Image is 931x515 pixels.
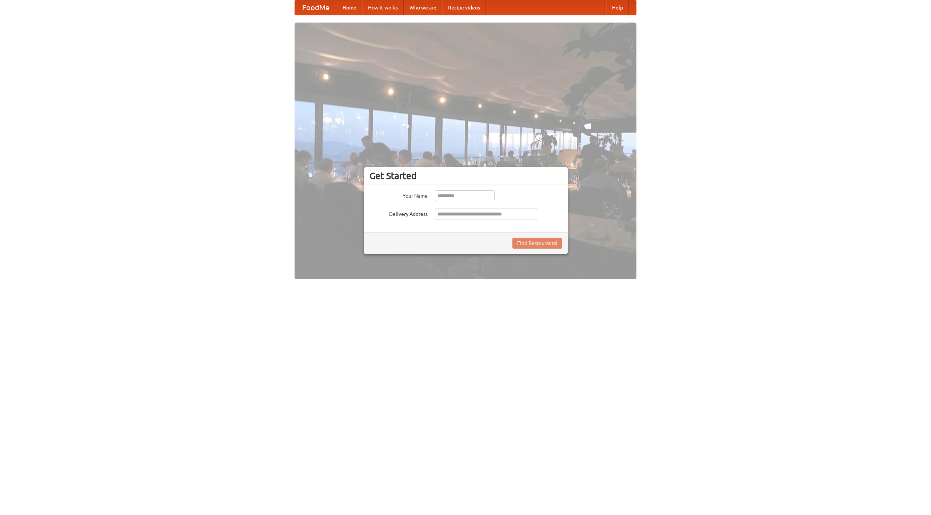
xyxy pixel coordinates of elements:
label: Your Name [369,190,428,199]
button: Find Restaurants! [512,238,562,249]
a: Help [606,0,629,15]
label: Delivery Address [369,209,428,218]
h3: Get Started [369,170,562,181]
a: Home [337,0,362,15]
a: Recipe videos [442,0,486,15]
a: FoodMe [295,0,337,15]
a: Who we are [404,0,442,15]
a: How it works [362,0,404,15]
